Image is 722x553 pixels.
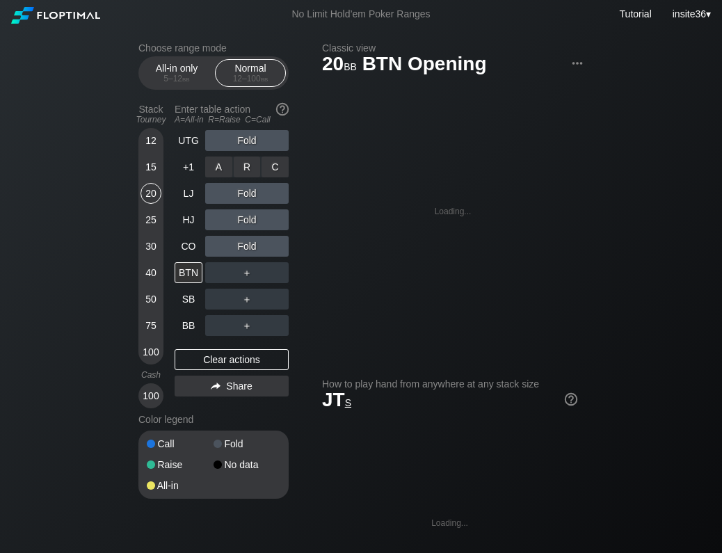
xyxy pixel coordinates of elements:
div: BB [175,315,202,336]
img: help.32db89a4.svg [563,392,579,407]
span: BTN Opening [360,54,489,77]
div: All-in [147,481,214,490]
div: Fold [214,439,280,449]
div: 15 [141,157,161,177]
div: No Limit Hold’em Poker Ranges [271,8,451,23]
div: 50 [141,289,161,310]
div: 40 [141,262,161,283]
div: Fold [205,183,289,204]
div: 12 [141,130,161,151]
div: SB [175,289,202,310]
img: help.32db89a4.svg [275,102,290,117]
div: Cash [133,370,169,380]
img: ellipsis.fd386fe8.svg [570,56,585,71]
div: LJ [175,183,202,204]
div: Share [175,376,289,396]
div: 12 – 100 [221,74,280,83]
h2: How to play hand from anywhere at any stack size [322,378,577,390]
div: 30 [141,236,161,257]
div: Color legend [138,408,289,431]
div: Fold [205,157,289,177]
div: C [262,157,289,177]
div: A [205,157,232,177]
div: 5 – 12 [147,74,206,83]
div: CO [175,236,202,257]
div: A=All-in R=Raise C=Call [175,115,289,125]
span: bb [344,58,357,73]
div: 25 [141,209,161,230]
div: Clear actions [175,349,289,370]
div: ＋ [205,315,289,336]
div: 20 [141,183,161,204]
span: s [345,394,351,409]
div: Raise [147,460,214,470]
div: BTN [175,262,202,283]
span: insite36 [673,8,706,19]
a: Tutorial [620,8,652,19]
div: Tourney [133,115,169,125]
div: 75 [141,315,161,336]
span: JT [322,389,351,410]
img: Floptimal logo [11,7,100,24]
div: Loading... [431,518,468,528]
div: ＋ [205,262,289,283]
div: ▾ [669,6,713,22]
div: Call [147,439,214,449]
div: 100 [141,385,161,406]
img: share.864f2f62.svg [211,383,220,390]
div: All-in only [145,60,209,86]
div: Fold [205,209,289,230]
div: Fold [205,130,289,151]
span: bb [261,74,268,83]
h2: Choose range mode [138,42,289,54]
div: Loading... [435,207,472,216]
span: 20 [320,54,359,77]
div: No data [214,460,280,470]
div: R [234,157,261,177]
div: 100 [141,342,161,362]
div: HJ [175,209,202,230]
div: Stack [133,98,169,130]
div: Normal [218,60,282,86]
div: +1 [175,157,202,177]
div: Fold [205,236,289,257]
div: Enter table action [175,98,289,130]
div: UTG [175,130,202,151]
span: bb [182,74,190,83]
h2: Classic view [322,42,584,54]
div: ＋ [205,289,289,310]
